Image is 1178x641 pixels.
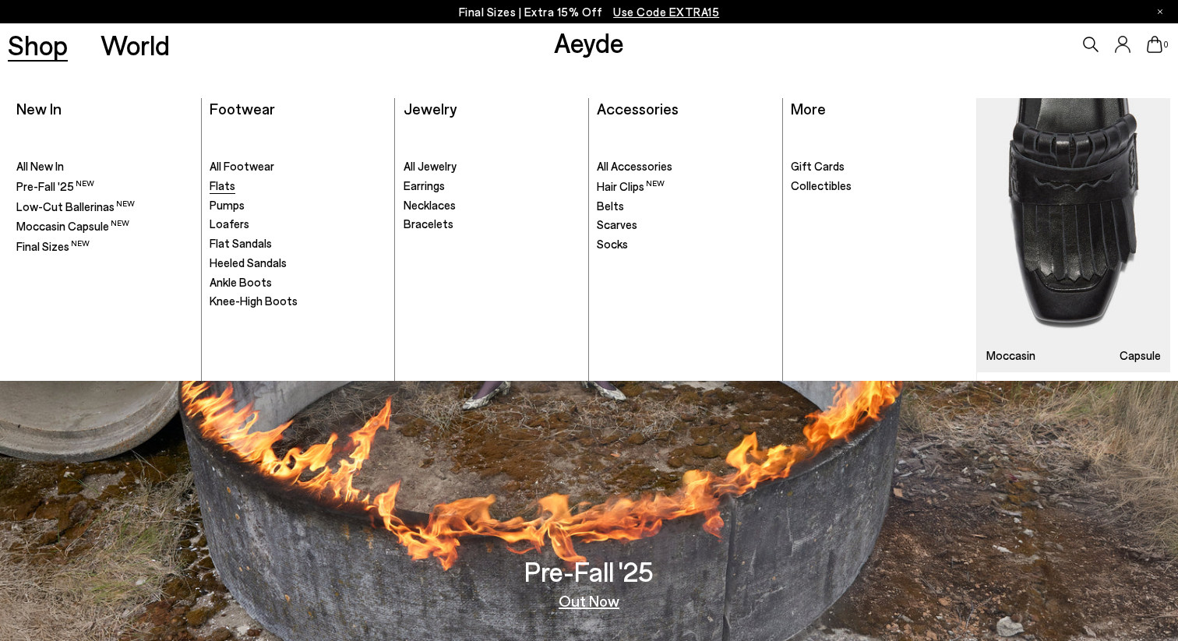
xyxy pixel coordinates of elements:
a: Necklaces [404,198,580,213]
span: Pre-Fall '25 [16,179,94,193]
a: Final Sizes [16,238,193,255]
span: All Jewelry [404,159,457,173]
span: All Accessories [597,159,672,173]
a: Low-Cut Ballerinas [16,199,193,215]
a: Belts [597,199,774,214]
a: Flat Sandals [210,236,386,252]
a: All Accessories [597,159,774,174]
a: Heeled Sandals [210,255,386,271]
a: Pre-Fall '25 [16,178,193,195]
span: Navigate to /collections/ss25-final-sizes [613,5,719,19]
span: Hair Clips [597,179,665,193]
h3: Moccasin [986,350,1035,361]
span: Socks [597,237,628,251]
span: Final Sizes [16,239,90,253]
a: All New In [16,159,193,174]
img: Mobile_e6eede4d-78b8-4bd1-ae2a-4197e375e133_900x.jpg [977,98,1170,372]
span: Flats [210,178,235,192]
a: Socks [597,237,774,252]
span: Low-Cut Ballerinas [16,199,135,213]
span: Scarves [597,217,637,231]
a: Gift Cards [791,159,968,174]
h3: Pre-Fall '25 [524,558,654,585]
a: Shop [8,31,68,58]
a: Accessories [597,99,679,118]
a: All Footwear [210,159,386,174]
a: Jewelry [404,99,457,118]
a: All Jewelry [404,159,580,174]
a: Flats [210,178,386,194]
a: Loafers [210,217,386,232]
span: All Footwear [210,159,274,173]
a: More [791,99,826,118]
a: Knee-High Boots [210,294,386,309]
span: 0 [1162,41,1170,49]
span: All New In [16,159,64,173]
a: Out Now [559,593,619,608]
span: Heeled Sandals [210,255,287,269]
a: Scarves [597,217,774,233]
span: Moccasin Capsule [16,219,129,233]
a: Footwear [210,99,275,118]
span: Loafers [210,217,249,231]
a: World [101,31,170,58]
span: Bracelets [404,217,453,231]
a: Moccasin Capsule [16,218,193,234]
h3: Capsule [1120,350,1161,361]
a: Pumps [210,198,386,213]
p: Final Sizes | Extra 15% Off [459,2,720,22]
a: 0 [1147,36,1162,53]
a: Moccasin Capsule [977,98,1170,372]
a: Aeyde [554,26,624,58]
span: Ankle Boots [210,275,272,289]
span: Knee-High Boots [210,294,298,308]
a: Collectibles [791,178,968,194]
span: Belts [597,199,624,213]
a: Earrings [404,178,580,194]
a: Bracelets [404,217,580,232]
span: Pumps [210,198,245,212]
span: Gift Cards [791,159,845,173]
span: Collectibles [791,178,852,192]
a: Hair Clips [597,178,774,195]
span: Flat Sandals [210,236,272,250]
a: Ankle Boots [210,275,386,291]
span: Necklaces [404,198,456,212]
a: New In [16,99,62,118]
span: Earrings [404,178,445,192]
